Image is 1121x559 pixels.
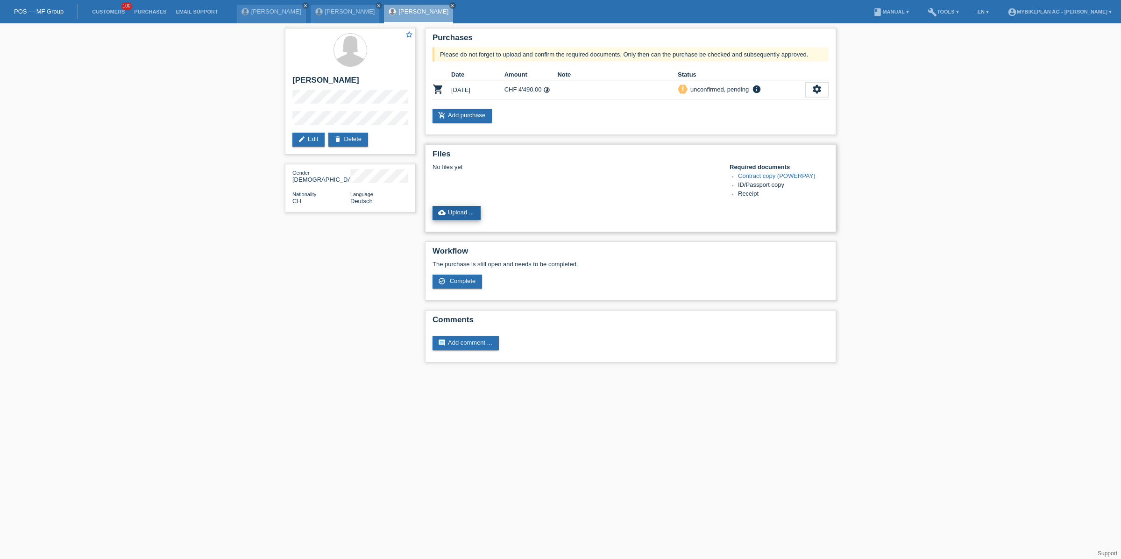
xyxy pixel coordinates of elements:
div: unconfirmed, pending [688,85,749,94]
a: EN ▾ [973,9,993,14]
a: [PERSON_NAME] [398,8,448,15]
li: Receipt [738,190,829,199]
div: No files yet [433,163,718,170]
span: Switzerland [292,198,301,205]
a: commentAdd comment ... [433,336,499,350]
a: star_border [405,30,413,40]
a: account_circleMybikeplan AG - [PERSON_NAME] ▾ [1003,9,1116,14]
a: Email Support [171,9,222,14]
a: Customers [87,9,129,14]
h2: Comments [433,315,829,329]
i: close [450,3,455,8]
div: [DEMOGRAPHIC_DATA] [292,169,350,183]
a: [PERSON_NAME] [251,8,301,15]
td: [DATE] [451,80,504,99]
a: bookManual ▾ [868,9,914,14]
h2: Workflow [433,247,829,261]
i: check_circle_outline [438,277,446,285]
a: buildTools ▾ [923,9,964,14]
i: cloud_upload [438,209,446,216]
td: CHF 4'490.00 [504,80,558,99]
span: Language [350,191,373,197]
h2: [PERSON_NAME] [292,76,408,90]
a: cloud_uploadUpload ... [433,206,481,220]
th: Note [557,69,678,80]
li: ID/Passport copy [738,181,829,190]
th: Date [451,69,504,80]
i: build [928,7,937,17]
i: delete [334,135,341,143]
i: edit [298,135,305,143]
th: Amount [504,69,558,80]
a: [PERSON_NAME] [325,8,375,15]
i: settings [812,84,822,94]
i: add_shopping_cart [438,112,446,119]
i: book [873,7,882,17]
i: POSP00027934 [433,84,444,95]
i: close [303,3,308,8]
p: The purchase is still open and needs to be completed. [433,261,829,268]
h4: Required documents [730,163,829,170]
a: close [376,2,382,9]
span: Gender [292,170,310,176]
span: Deutsch [350,198,373,205]
a: Purchases [129,9,171,14]
i: Instalments (36 instalments) [543,86,550,93]
a: Support [1098,550,1117,557]
a: editEdit [292,133,325,147]
span: 100 [121,2,133,10]
i: info [751,85,762,94]
a: add_shopping_cartAdd purchase [433,109,492,123]
h2: Files [433,149,829,163]
a: Contract copy (POWERPAY) [738,172,816,179]
a: check_circle_outline Complete [433,275,482,289]
a: close [302,2,309,9]
th: Status [678,69,805,80]
i: account_circle [1007,7,1017,17]
i: comment [438,339,446,347]
div: Please do not forget to upload and confirm the required documents. Only then can the purchase be ... [433,47,829,62]
a: POS — MF Group [14,8,64,15]
h2: Purchases [433,33,829,47]
span: Nationality [292,191,316,197]
i: priority_high [680,85,686,92]
a: close [449,2,456,9]
i: star_border [405,30,413,39]
i: close [376,3,381,8]
a: deleteDelete [328,133,368,147]
span: Complete [450,277,476,284]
